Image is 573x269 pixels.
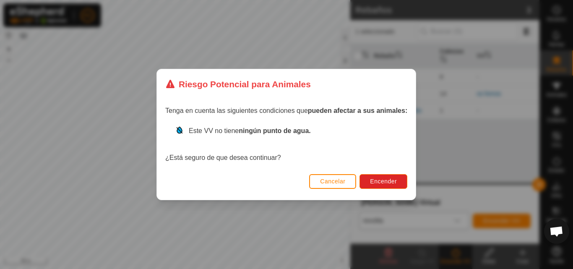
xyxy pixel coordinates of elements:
span: Cancelar [320,178,346,185]
div: Riesgo Potencial para Animales [165,78,311,91]
span: Encender [370,178,397,185]
div: ¿Está seguro de que desea continuar? [165,126,407,163]
a: Chat abierto [544,219,569,244]
strong: ningún punto de agua. [239,127,311,134]
span: Este VV no tiene [189,127,311,134]
button: Cancelar [310,174,357,189]
strong: pueden afectar a sus animales: [308,107,407,114]
button: Encender [360,174,408,189]
span: Tenga en cuenta las siguientes condiciones que [165,107,407,114]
